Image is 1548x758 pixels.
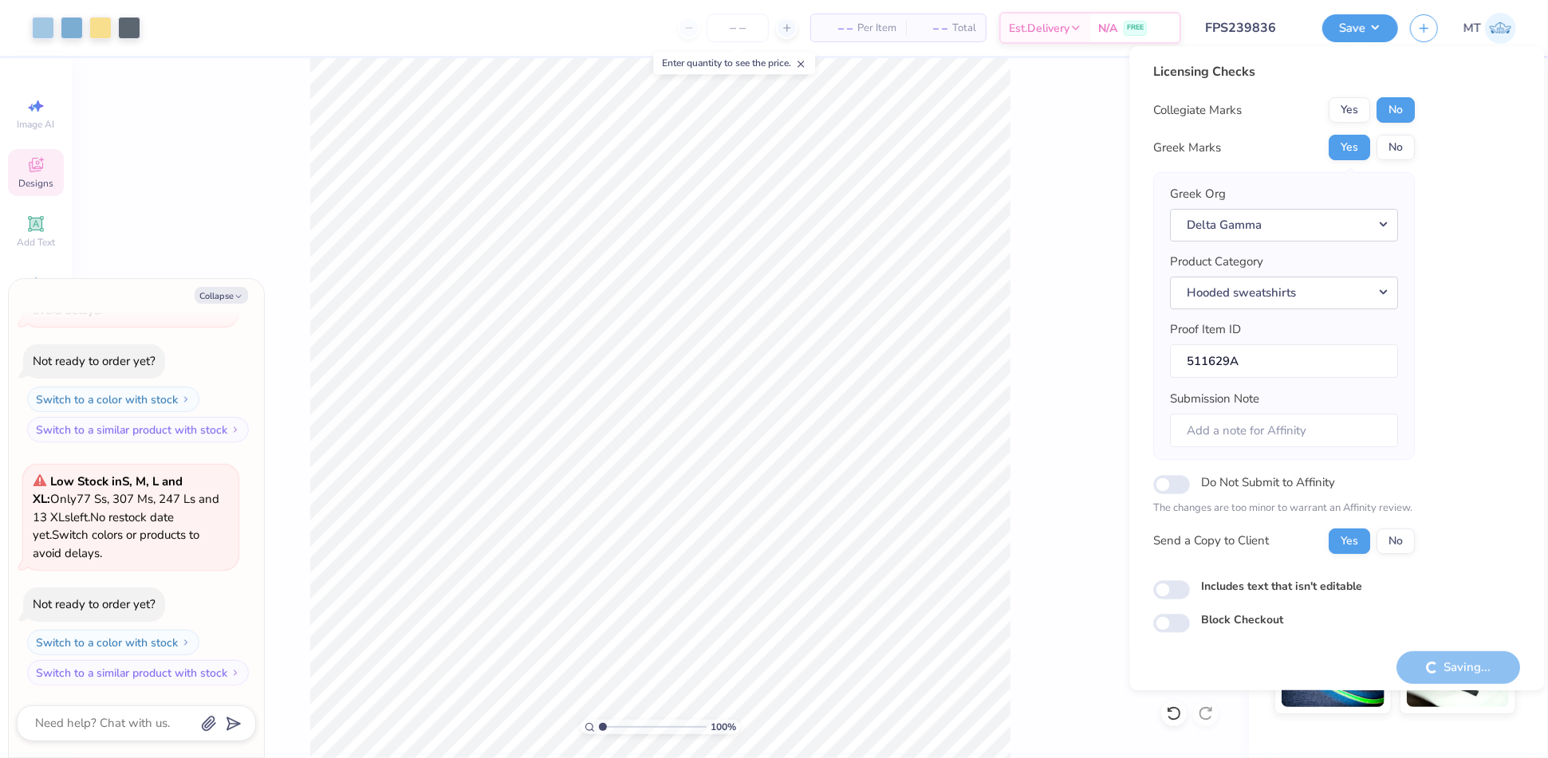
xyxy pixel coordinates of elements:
[1202,611,1284,628] label: Block Checkout
[1171,390,1260,408] label: Submission Note
[33,353,156,369] div: Not ready to order yet?
[27,417,249,442] button: Switch to a similar product with stock
[181,638,191,647] img: Switch to a color with stock
[1171,320,1242,339] label: Proof Item ID
[1463,19,1481,37] span: MT
[1377,97,1416,123] button: No
[33,473,183,508] strong: Low Stock in S, M, L and XL :
[1485,13,1516,44] img: Michelle Tapire
[1463,13,1516,44] a: MT
[27,387,199,412] button: Switch to a color with stock
[1098,20,1117,37] span: N/A
[857,20,896,37] span: Per Item
[195,287,248,304] button: Collapse
[33,509,174,544] span: No restock date yet.
[1154,139,1222,157] div: Greek Marks
[1154,532,1270,550] div: Send a Copy to Client
[1171,277,1399,309] button: Hooded sweatshirts
[33,473,219,561] span: Only 77 Ss, 307 Ms, 247 Ls and 13 XLs left. Switch colors or products to avoid delays.
[821,20,853,37] span: – –
[230,425,240,434] img: Switch to a similar product with stock
[1171,209,1399,242] button: Delta Gamma
[1154,62,1416,81] div: Licensing Checks
[1377,528,1416,554] button: No
[181,395,191,404] img: Switch to a color with stock
[18,177,53,190] span: Designs
[1171,414,1399,448] input: Add a note for Affinity
[653,52,815,74] div: Enter quantity to see the price.
[1009,20,1069,37] span: Est. Delivery
[1329,135,1371,160] button: Yes
[1322,14,1398,42] button: Save
[1329,528,1371,554] button: Yes
[27,660,249,685] button: Switch to a similar product with stock
[707,14,769,42] input: – –
[33,596,156,612] div: Not ready to order yet?
[1171,185,1227,203] label: Greek Org
[1193,12,1310,44] input: Untitled Design
[1377,135,1416,160] button: No
[1154,501,1416,516] p: The changes are too minor to warrant an Affinity review.
[1202,578,1363,595] label: Includes text that isn't editable
[230,668,240,677] img: Switch to a similar product with stock
[1202,472,1336,493] label: Do Not Submit to Affinity
[17,236,55,249] span: Add Text
[1171,253,1264,271] label: Product Category
[18,118,55,131] span: Image AI
[1154,101,1243,120] div: Collegiate Marks
[1127,22,1144,33] span: FREE
[33,230,219,318] span: Only 77 Ss, 307 Ms, 247 Ls and 13 XLs left. Switch colors or products to avoid delays.
[952,20,976,37] span: Total
[916,20,947,37] span: – –
[711,720,736,734] span: 100 %
[1329,97,1371,123] button: Yes
[27,630,199,655] button: Switch to a color with stock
